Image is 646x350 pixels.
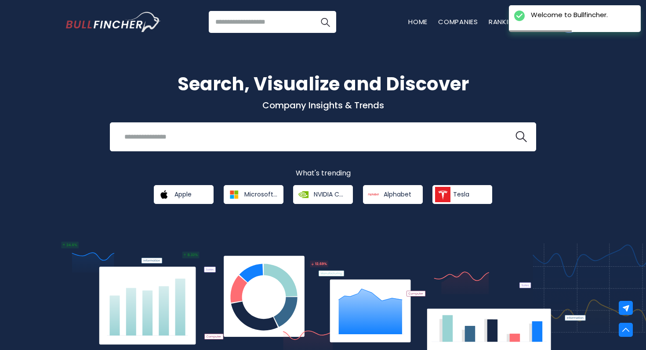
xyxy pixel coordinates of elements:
[66,70,580,98] h1: Search, Visualize and Discover
[531,11,608,19] div: Welcome to Bullfincher.
[66,12,161,32] img: Bullfincher logo
[293,185,353,204] a: NVIDIA Corporation
[438,17,478,26] a: Companies
[453,190,469,198] span: Tesla
[408,17,428,26] a: Home
[314,11,336,33] button: Search
[515,131,527,143] img: search icon
[384,190,411,198] span: Alphabet
[66,169,580,178] p: What's trending
[314,190,347,198] span: NVIDIA Corporation
[154,185,214,204] a: Apple
[432,185,492,204] a: Tesla
[174,190,192,198] span: Apple
[489,17,519,26] a: Ranking
[244,190,277,198] span: Microsoft Corporation
[66,100,580,111] p: Company Insights & Trends
[224,185,283,204] a: Microsoft Corporation
[66,12,160,32] a: Go to homepage
[363,185,423,204] a: Alphabet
